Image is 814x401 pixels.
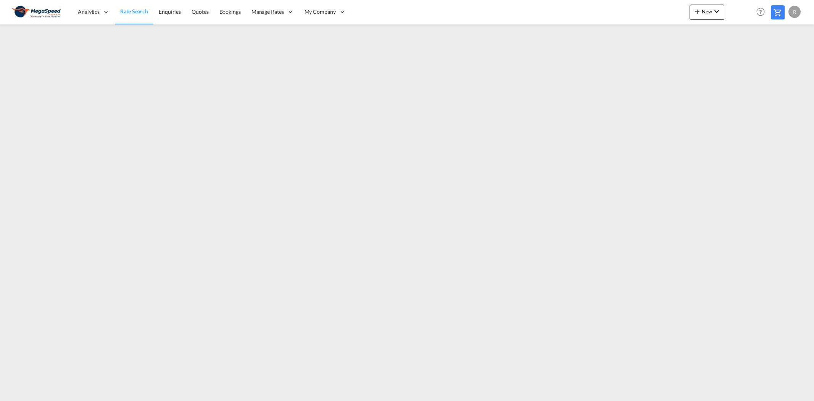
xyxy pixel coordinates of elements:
[78,8,100,16] span: Analytics
[693,8,721,15] span: New
[754,5,767,18] span: Help
[305,8,336,16] span: My Company
[788,6,801,18] div: R
[693,7,702,16] md-icon: icon-plus 400-fg
[192,8,208,15] span: Quotes
[251,8,284,16] span: Manage Rates
[120,8,148,15] span: Rate Search
[754,5,771,19] div: Help
[219,8,241,15] span: Bookings
[11,3,63,21] img: ad002ba0aea611eda5429768204679d3.JPG
[712,7,721,16] md-icon: icon-chevron-down
[690,5,724,20] button: icon-plus 400-fgNewicon-chevron-down
[159,8,181,15] span: Enquiries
